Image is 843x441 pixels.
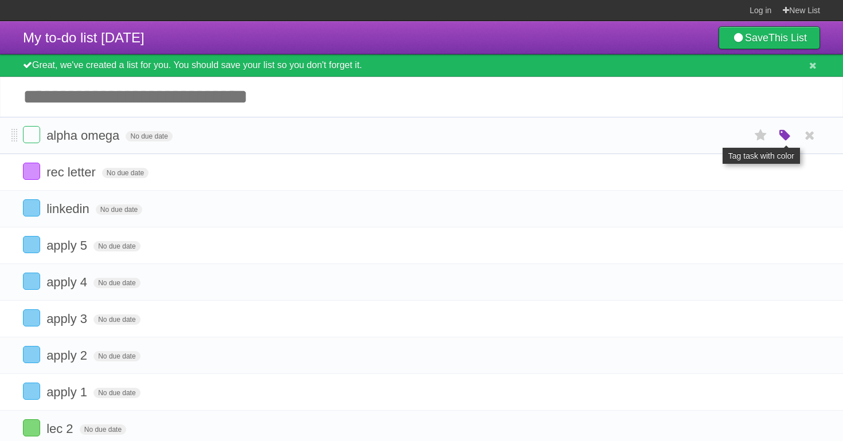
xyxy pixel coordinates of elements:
label: Done [23,199,40,216]
label: Done [23,346,40,363]
span: apply 3 [46,312,90,326]
span: apply 1 [46,385,90,399]
span: apply 4 [46,275,90,289]
a: SaveThis List [719,26,820,49]
span: No due date [93,278,140,288]
label: Done [23,126,40,143]
span: linkedin [46,202,92,216]
span: apply 5 [46,238,90,253]
span: No due date [96,204,142,215]
label: Done [23,419,40,436]
span: No due date [102,168,149,178]
span: No due date [126,131,172,141]
span: No due date [93,351,140,361]
span: lec 2 [46,422,76,436]
span: apply 2 [46,348,90,363]
span: No due date [93,388,140,398]
span: No due date [93,314,140,325]
label: Done [23,309,40,326]
span: alpha omega [46,128,122,143]
label: Done [23,163,40,180]
span: No due date [80,424,126,435]
span: No due date [93,241,140,251]
label: Done [23,236,40,253]
label: Star task [750,126,772,145]
span: My to-do list [DATE] [23,30,145,45]
b: This List [768,32,807,44]
label: Done [23,383,40,400]
label: Done [23,273,40,290]
span: rec letter [46,165,99,179]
